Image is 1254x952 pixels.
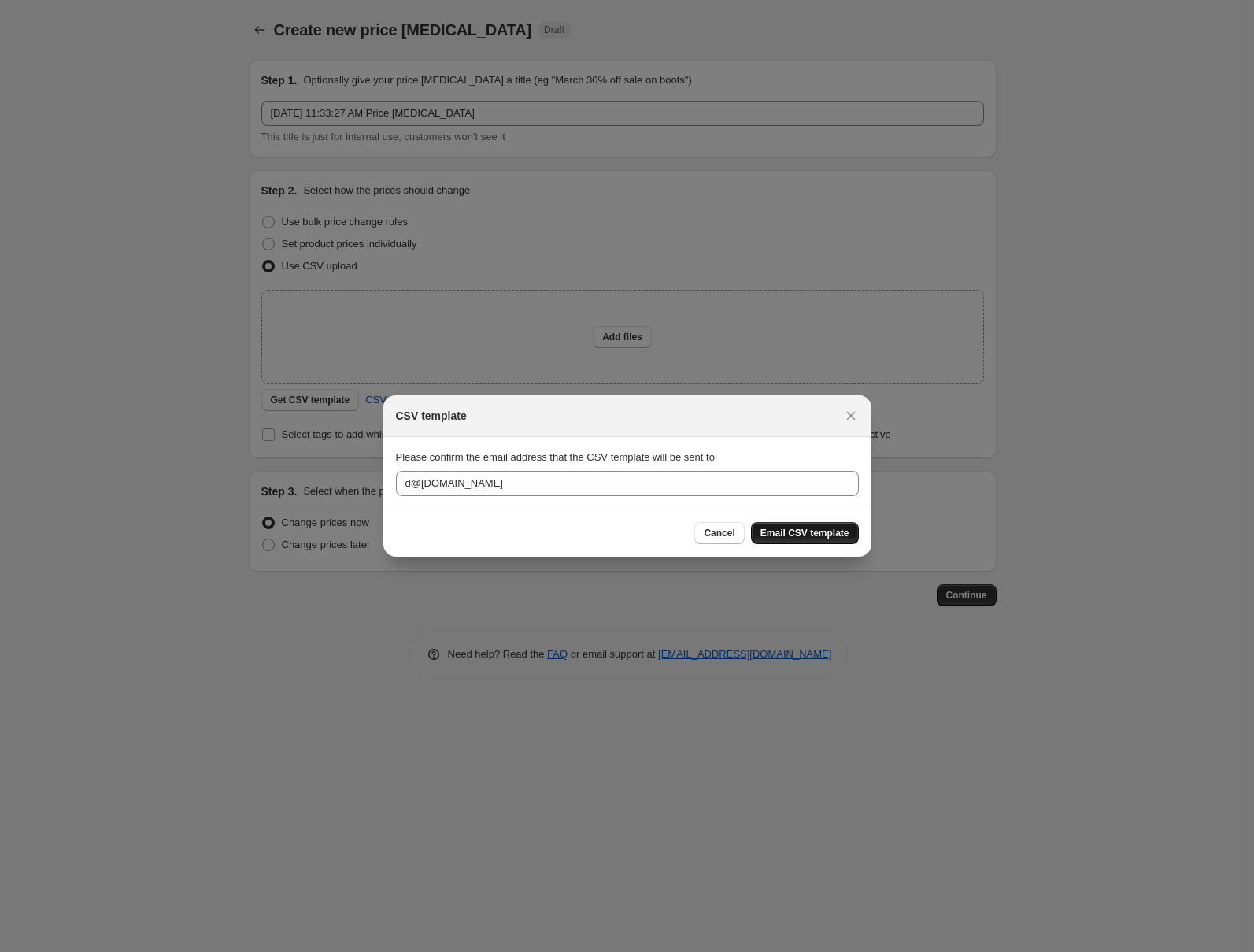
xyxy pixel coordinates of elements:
h2: CSV template [396,408,467,424]
button: Cancel [694,522,744,544]
span: Please confirm the email address that the CSV template will be sent to [396,451,715,463]
span: Cancel [704,527,734,539]
span: Email CSV template [760,527,849,539]
button: Email CSV template [751,522,859,544]
button: Close [840,405,862,427]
